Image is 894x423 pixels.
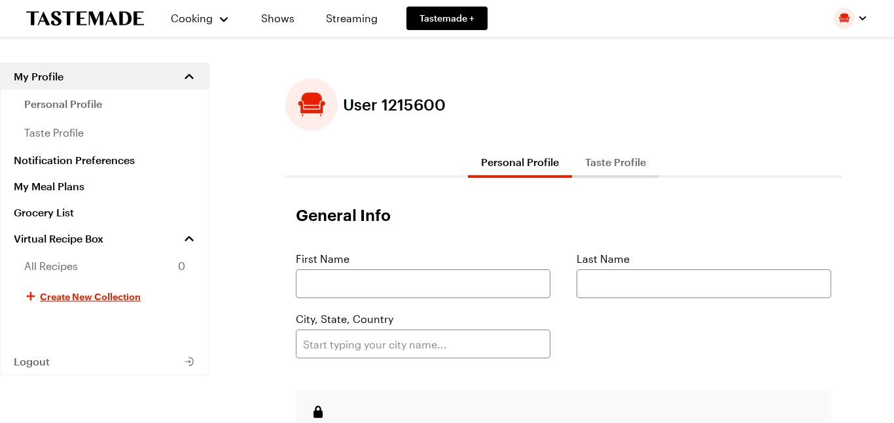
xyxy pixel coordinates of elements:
[343,95,446,114] span: User 1215600
[1,348,209,375] button: Logout
[40,290,141,303] span: Create New Collection
[572,146,659,178] button: Taste Profile
[170,3,230,34] button: Cooking
[577,251,630,267] label: Last Name
[1,226,209,252] a: Virtual Recipe Box
[1,118,209,147] a: taste profile
[296,311,393,327] label: City, State, Country
[14,70,63,83] span: My Profile
[296,204,831,225] h1: General Info
[834,8,855,29] img: Profile picture
[14,355,50,368] span: Logout
[1,147,209,173] a: Notification Preferences
[24,125,84,141] span: taste profile
[1,63,209,90] button: My Profile
[1,199,209,226] a: Grocery List
[178,258,185,274] span: 0
[420,12,474,25] span: Tastemade +
[24,258,78,274] span: All Recipes
[26,11,144,26] a: To Tastemade Home Page
[14,232,103,245] span: Virtual Recipe Box
[296,251,349,267] label: First Name
[1,173,209,199] a: My Meal Plans
[406,7,488,30] a: Tastemade +
[24,96,102,112] span: personal profile
[468,146,572,178] button: Personal Profile
[1,90,209,118] a: personal profile
[1,252,209,280] a: All Recipes0
[1,280,209,312] button: Create New Collection
[171,12,213,24] span: Cooking
[296,330,550,358] input: Start typing your city name...
[834,8,868,29] button: Profile picture
[285,78,338,131] button: Edit profile picture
